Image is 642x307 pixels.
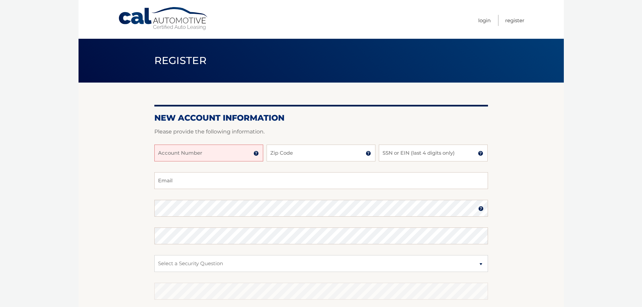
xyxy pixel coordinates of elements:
a: Cal Automotive [118,7,209,31]
img: tooltip.svg [478,206,484,211]
a: Register [505,15,524,26]
input: Email [154,172,488,189]
h2: New Account Information [154,113,488,123]
img: tooltip.svg [366,151,371,156]
img: tooltip.svg [478,151,483,156]
a: Login [478,15,491,26]
span: Register [154,54,207,67]
input: Zip Code [267,145,375,161]
input: SSN or EIN (last 4 digits only) [379,145,488,161]
p: Please provide the following information. [154,127,488,136]
img: tooltip.svg [253,151,259,156]
input: Account Number [154,145,263,161]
